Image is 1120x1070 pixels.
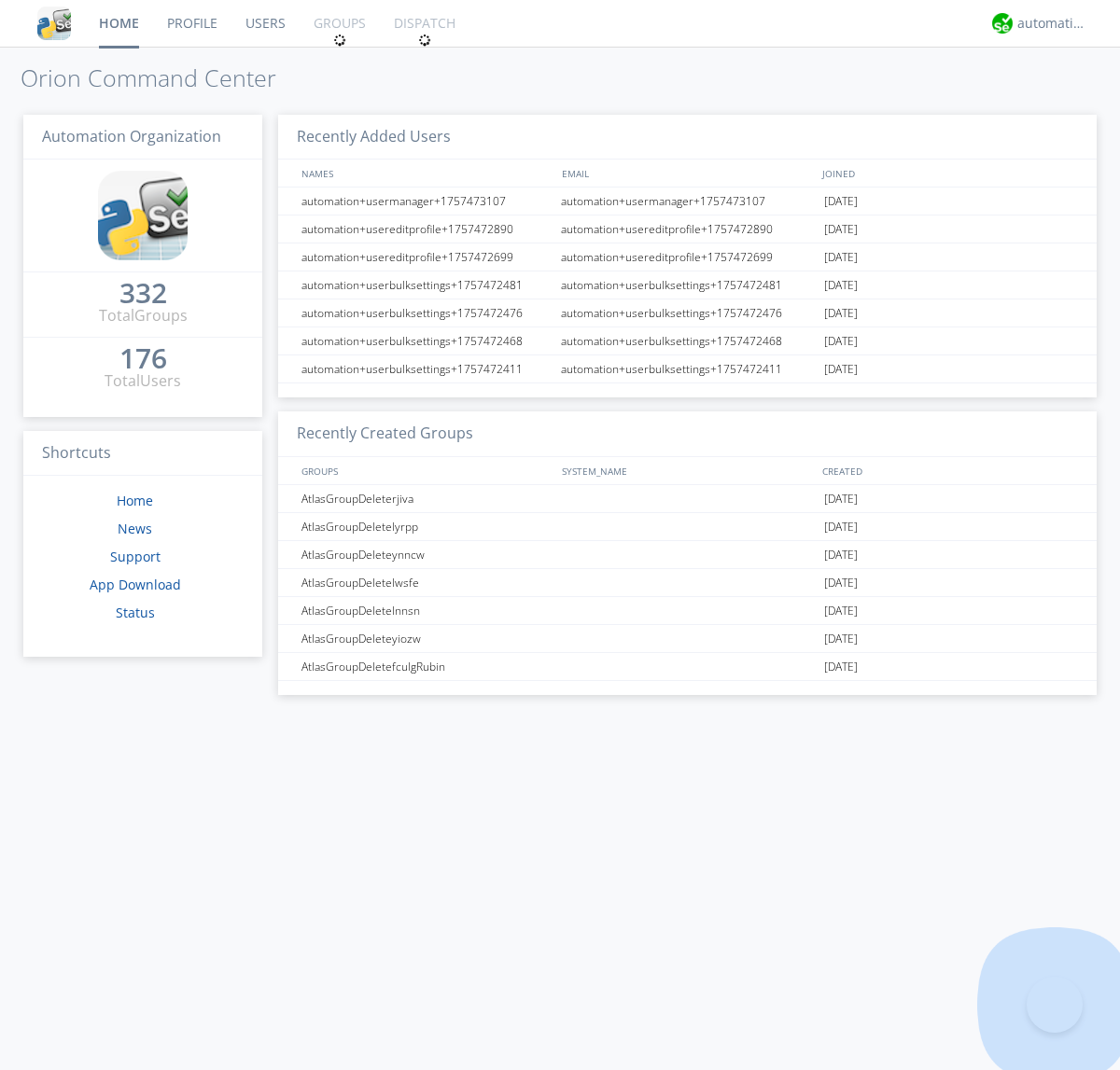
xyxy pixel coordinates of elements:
a: Home [117,492,153,509]
a: automation+usermanager+1757473107automation+usermanager+1757473107[DATE] [278,188,1097,215]
div: SYSTEM_NAME [557,457,818,484]
div: 332 [119,284,167,302]
div: 176 [119,349,167,368]
div: AtlasGroupDeletelnnsn [297,597,555,624]
span: [DATE] [824,327,858,355]
h3: Recently Added Users [278,115,1097,160]
img: spin.svg [333,34,346,47]
div: Total Groups [99,305,188,327]
a: AtlasGroupDeletelnnsn[DATE] [278,597,1097,625]
img: cddb5a64eb264b2086981ab96f4c1ba7 [98,171,188,260]
a: Status [116,604,155,621]
div: Total Users [105,370,181,392]
a: News [118,520,152,537]
iframe: Toggle Customer Support [1027,977,1083,1033]
div: AtlasGroupDeletelyrpp [297,513,555,540]
span: [DATE] [824,541,858,569]
div: automation+userbulksettings+1757472411 [556,355,819,382]
span: [DATE] [824,485,858,513]
span: Automation Organization [42,126,221,146]
a: automation+userbulksettings+1757472411automation+userbulksettings+1757472411[DATE] [278,355,1097,383]
a: 332 [119,284,167,305]
div: automation+usereditprofile+1757472890 [297,215,555,243]
a: Support [110,548,161,565]
h3: Recently Created Groups [278,411,1097,457]
div: AtlasGroupDeleteyiozw [297,625,555,652]
div: AtlasGroupDeleteynncw [297,541,555,568]
div: GROUPS [297,457,553,484]
div: automation+userbulksettings+1757472468 [556,327,819,354]
a: 176 [119,349,167,370]
span: [DATE] [824,243,858,271]
a: App Download [90,576,181,593]
a: AtlasGroupDeleteynncw[DATE] [278,541,1097,569]
div: AtlasGroupDeletelwsfe [297,569,555,596]
div: automation+userbulksettings+1757472481 [297,271,555,299]
a: AtlasGroupDeleteyiozw[DATE] [278,625,1097,653]
a: automation+userbulksettings+1757472468automation+userbulksettings+1757472468[DATE] [278,327,1097,355]
span: [DATE] [824,513,858,541]
span: [DATE] [824,299,858,327]
div: automation+userbulksettings+1757472476 [556,299,819,327]
a: automation+usereditprofile+1757472890automation+usereditprofile+1757472890[DATE] [278,215,1097,243]
a: AtlasGroupDeleterjiva[DATE] [278,485,1097,513]
a: AtlasGroupDeletelwsfe[DATE] [278,569,1097,597]
div: AtlasGroupDeleterjiva [297,485,555,512]
div: automation+usereditprofile+1757472890 [556,215,819,243]
img: d2d01cd9b4174d08988066c6d424eccd [992,13,1013,34]
span: [DATE] [824,569,858,597]
div: automation+usereditprofile+1757472699 [556,243,819,271]
a: automation+userbulksettings+1757472476automation+userbulksettings+1757472476[DATE] [278,299,1097,327]
span: [DATE] [824,271,858,299]
img: cddb5a64eb264b2086981ab96f4c1ba7 [37,7,71,40]
div: automation+userbulksettings+1757472476 [297,299,555,327]
span: [DATE] [824,653,858,681]
a: automation+userbulksettings+1757472481automation+userbulksettings+1757472481[DATE] [278,271,1097,299]
img: spin.svg [418,34,431,47]
div: automation+userbulksettings+1757472411 [297,355,555,382]
div: JOINED [818,160,1079,187]
div: automation+userbulksettings+1757472481 [556,271,819,299]
div: EMAIL [557,160,818,187]
div: CREATED [818,457,1079,484]
div: NAMES [297,160,553,187]
a: AtlasGroupDeletefculgRubin[DATE] [278,653,1097,681]
span: [DATE] [824,215,858,243]
div: automation+usermanager+1757473107 [556,188,819,215]
div: AtlasGroupDeletefculgRubin [297,653,555,680]
span: [DATE] [824,188,858,215]
span: [DATE] [824,597,858,625]
a: automation+usereditprofile+1757472699automation+usereditprofile+1757472699[DATE] [278,243,1097,271]
div: automation+usermanager+1757473107 [297,188,555,215]
a: AtlasGroupDeletelyrpp[DATE] [278,513,1097,541]
h3: Shortcuts [23,431,262,477]
div: automation+usereditprofile+1757472699 [297,243,555,271]
span: [DATE] [824,625,858,653]
span: [DATE] [824,355,858,383]
div: automation+atlas [1017,14,1087,33]
div: automation+userbulksettings+1757472468 [297,327,555,354]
